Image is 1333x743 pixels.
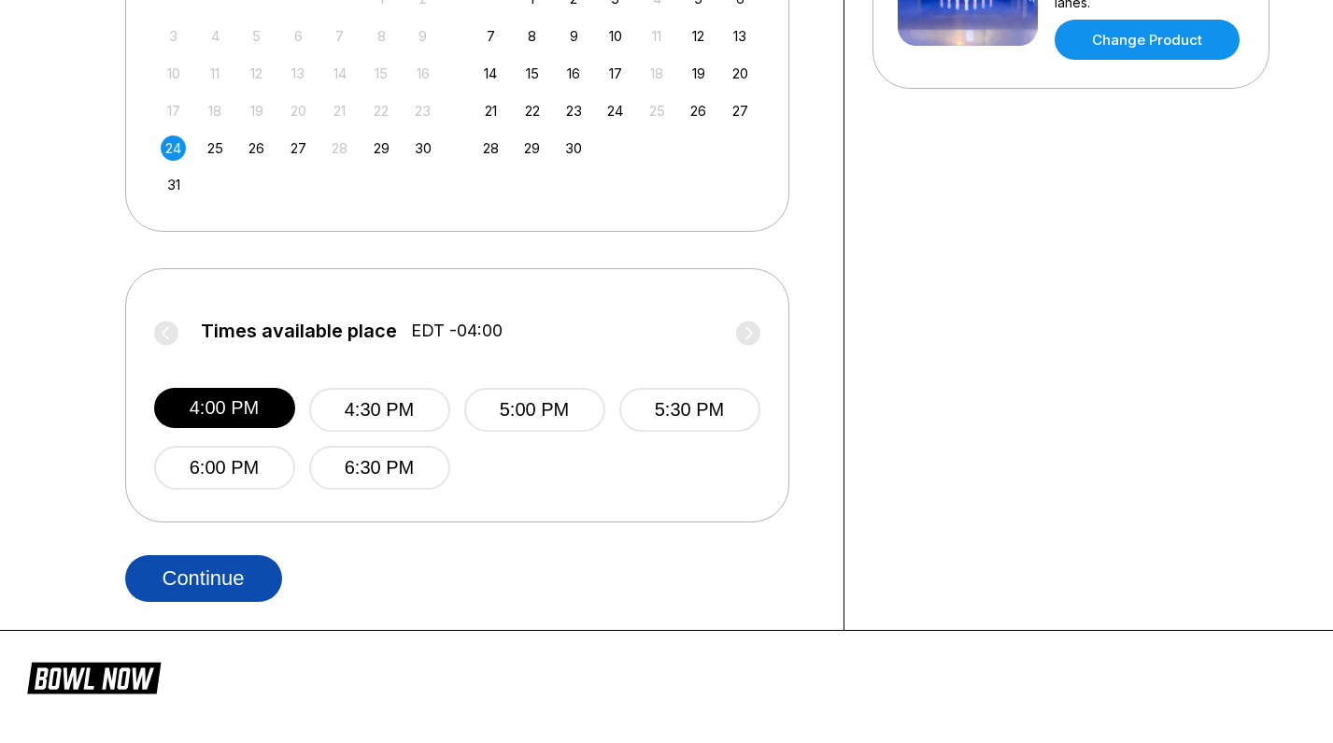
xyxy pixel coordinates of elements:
[309,388,450,432] button: 4:30 PM
[410,61,435,86] div: Not available Saturday, August 16th, 2025
[519,136,545,161] div: Choose Monday, September 29th, 2025
[369,61,394,86] div: Not available Friday, August 15th, 2025
[561,23,587,49] div: Choose Tuesday, September 9th, 2025
[1055,20,1240,60] a: Change Product
[369,23,394,49] div: Not available Friday, August 8th, 2025
[244,136,269,161] div: Choose Tuesday, August 26th, 2025
[327,136,352,161] div: Not available Thursday, August 28th, 2025
[203,136,228,161] div: Choose Monday, August 25th, 2025
[603,98,628,123] div: Choose Wednesday, September 24th, 2025
[201,321,397,341] span: Times available place
[645,23,670,49] div: Not available Thursday, September 11th, 2025
[286,136,311,161] div: Choose Wednesday, August 27th, 2025
[203,61,228,86] div: Not available Monday, August 11th, 2025
[154,388,295,428] button: 4:00 PM
[327,61,352,86] div: Not available Thursday, August 14th, 2025
[686,98,711,123] div: Choose Friday, September 26th, 2025
[309,446,450,490] button: 6:30 PM
[411,321,503,341] span: EDT -04:00
[728,61,753,86] div: Choose Saturday, September 20th, 2025
[161,61,186,86] div: Not available Sunday, August 10th, 2025
[286,98,311,123] div: Not available Wednesday, August 20th, 2025
[286,61,311,86] div: Not available Wednesday, August 13th, 2025
[244,23,269,49] div: Not available Tuesday, August 5th, 2025
[125,555,282,602] button: Continue
[519,23,545,49] div: Choose Monday, September 8th, 2025
[645,98,670,123] div: Not available Thursday, September 25th, 2025
[410,98,435,123] div: Not available Saturday, August 23rd, 2025
[478,98,503,123] div: Choose Sunday, September 21st, 2025
[203,98,228,123] div: Not available Monday, August 18th, 2025
[686,61,711,86] div: Choose Friday, September 19th, 2025
[686,23,711,49] div: Choose Friday, September 12th, 2025
[244,61,269,86] div: Not available Tuesday, August 12th, 2025
[619,388,760,432] button: 5:30 PM
[244,98,269,123] div: Not available Tuesday, August 19th, 2025
[161,136,186,161] div: Choose Sunday, August 24th, 2025
[410,136,435,161] div: Choose Saturday, August 30th, 2025
[327,98,352,123] div: Not available Thursday, August 21st, 2025
[161,172,186,197] div: Choose Sunday, August 31st, 2025
[161,98,186,123] div: Not available Sunday, August 17th, 2025
[369,136,394,161] div: Choose Friday, August 29th, 2025
[519,98,545,123] div: Choose Monday, September 22nd, 2025
[410,23,435,49] div: Not available Saturday, August 9th, 2025
[369,98,394,123] div: Not available Friday, August 22nd, 2025
[603,23,628,49] div: Choose Wednesday, September 10th, 2025
[478,23,503,49] div: Choose Sunday, September 7th, 2025
[154,446,295,490] button: 6:00 PM
[203,23,228,49] div: Not available Monday, August 4th, 2025
[478,136,503,161] div: Choose Sunday, September 28th, 2025
[561,98,587,123] div: Choose Tuesday, September 23rd, 2025
[161,23,186,49] div: Not available Sunday, August 3rd, 2025
[478,61,503,86] div: Choose Sunday, September 14th, 2025
[728,23,753,49] div: Choose Saturday, September 13th, 2025
[286,23,311,49] div: Not available Wednesday, August 6th, 2025
[561,61,587,86] div: Choose Tuesday, September 16th, 2025
[561,136,587,161] div: Choose Tuesday, September 30th, 2025
[645,61,670,86] div: Not available Thursday, September 18th, 2025
[728,98,753,123] div: Choose Saturday, September 27th, 2025
[464,388,605,432] button: 5:00 PM
[519,61,545,86] div: Choose Monday, September 15th, 2025
[327,23,352,49] div: Not available Thursday, August 7th, 2025
[603,61,628,86] div: Choose Wednesday, September 17th, 2025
